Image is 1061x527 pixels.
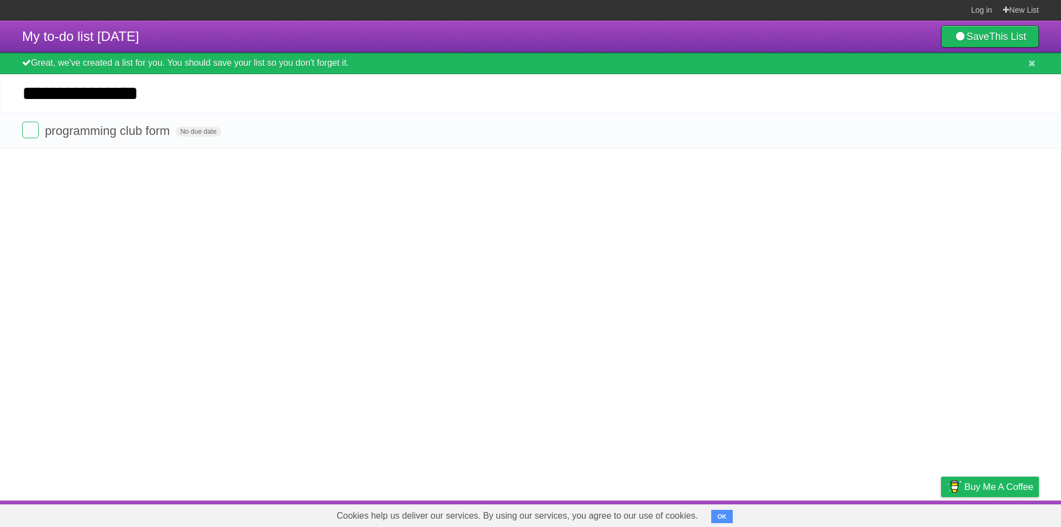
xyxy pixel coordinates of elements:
label: Done [22,122,39,138]
img: Buy me a coffee [947,477,962,496]
span: Cookies help us deliver our services. By using our services, you agree to our use of cookies. [325,505,709,527]
b: This List [989,31,1026,42]
span: Buy me a coffee [964,477,1033,497]
button: OK [711,510,733,523]
a: Terms [889,503,913,524]
a: SaveThis List [941,25,1039,48]
a: Suggest a feature [969,503,1039,524]
a: About [794,503,817,524]
span: My to-do list [DATE] [22,29,139,44]
a: Privacy [927,503,955,524]
a: Developers [831,503,875,524]
span: No due date [176,127,220,137]
a: Buy me a coffee [941,477,1039,497]
span: programming club form [45,124,172,138]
